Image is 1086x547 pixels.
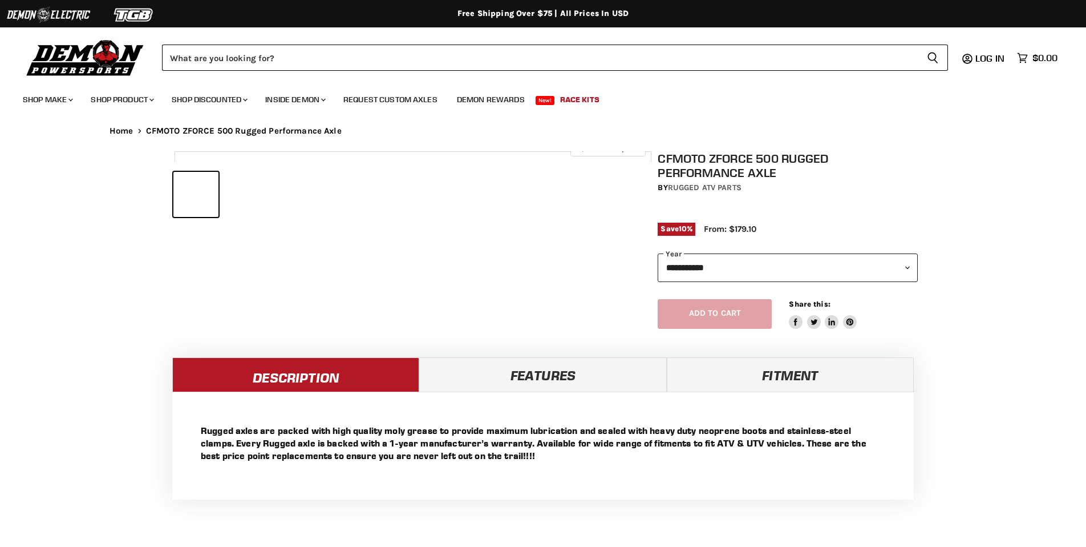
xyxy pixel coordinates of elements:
a: $0.00 [1011,50,1063,66]
span: From: $179.10 [704,224,756,234]
a: Inside Demon [257,88,333,111]
h1: CFMOTO ZFORCE 500 Rugged Performance Axle [658,151,918,180]
div: by [658,182,918,194]
div: Free Shipping Over $75 | All Prices In USD [87,9,999,19]
select: year [658,254,918,281]
aside: Share this: [789,299,857,329]
button: Search [918,45,948,71]
span: $0.00 [1032,53,1057,63]
a: Shop Discounted [163,88,254,111]
a: Features [419,357,666,392]
input: Search [162,45,918,71]
span: CFMOTO ZFORCE 500 Rugged Performance Axle [146,126,342,136]
button: CFMOTO ZFORCE 500 Rugged Performance Axle thumbnail [270,172,315,217]
a: Fitment [667,357,914,392]
img: Demon Powersports [23,37,148,78]
a: Shop Product [82,88,161,111]
p: Rugged axles are packed with high quality moly grease to provide maximum lubrication and sealed w... [201,424,885,462]
span: Click to expand [576,144,639,152]
span: Share this: [789,300,830,308]
ul: Main menu [14,83,1055,111]
span: Save % [658,223,695,235]
a: Demon Rewards [448,88,533,111]
a: Rugged ATV Parts [668,183,741,192]
button: CFMOTO ZFORCE 500 Rugged Performance Axle thumbnail [222,172,267,217]
a: Request Custom Axles [335,88,446,111]
a: Home [110,126,133,136]
form: Product [162,45,948,71]
span: Log in [975,53,1004,64]
nav: Breadcrumbs [87,126,999,136]
button: CFMOTO ZFORCE 500 Rugged Performance Axle thumbnail [173,172,218,217]
span: New! [536,96,555,105]
img: Demon Electric Logo 2 [6,4,91,26]
img: TGB Logo 2 [91,4,177,26]
span: 10 [679,224,687,233]
a: Log in [970,53,1011,63]
a: Description [172,357,419,392]
a: Race Kits [552,88,608,111]
a: Shop Make [14,88,80,111]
